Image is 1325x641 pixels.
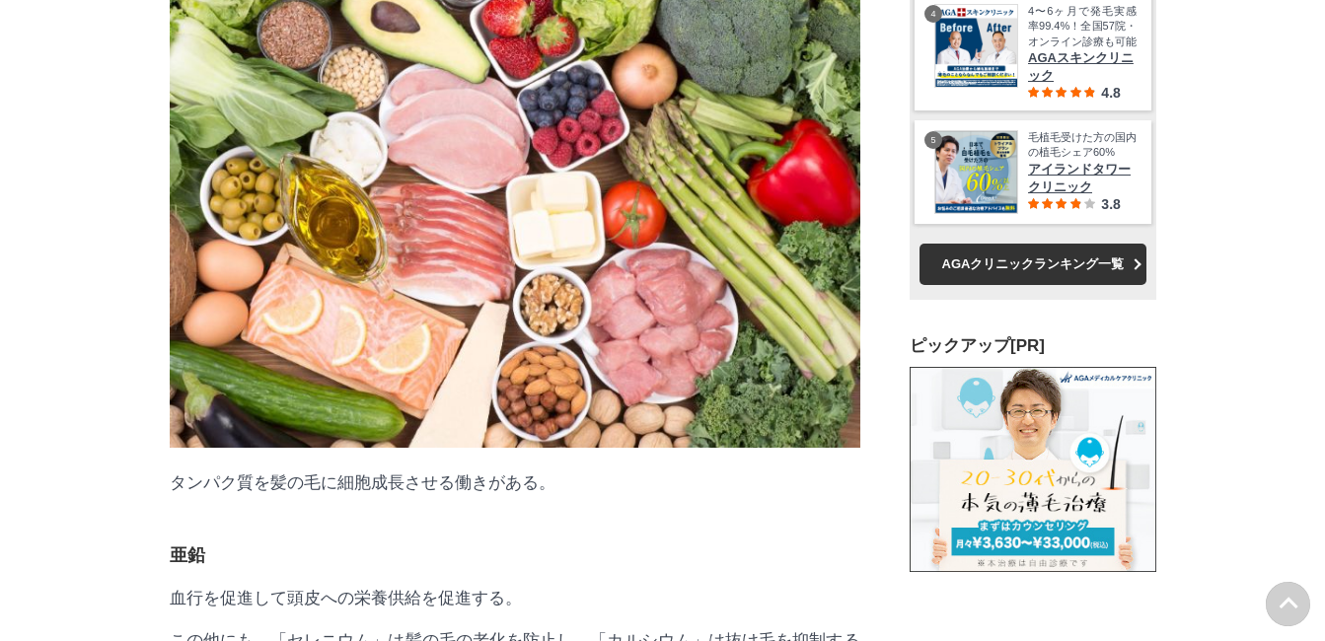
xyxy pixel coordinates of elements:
[935,4,1017,86] img: AGAスキンクリニック
[1028,160,1137,195] span: アイランドタワークリニック
[170,587,860,609] p: 血行を促進して頭皮への栄養供給を促進する。
[1028,129,1137,160] span: 毛植毛受けた方の国内の植毛シェア60%
[1101,195,1120,211] span: 3.8
[1266,582,1310,626] img: PAGE UP
[910,334,1156,357] h3: ピックアップ[PR]
[170,471,860,494] p: タンパク質を髪の毛に細胞成長させる働きがある。
[934,129,1137,213] a: アイランドタワークリニック 毛植毛受けた方の国内の植毛シェア60% アイランドタワークリニック 3.8
[910,367,1156,572] img: AGAメディカルケアクリニック
[170,545,205,565] span: 亜鉛
[1028,48,1137,84] span: AGAスキンクリニック
[935,130,1017,212] img: アイランドタワークリニック
[1101,84,1120,100] span: 4.8
[934,3,1137,100] a: AGAスキンクリニック 4〜6ヶ月で発毛実感率99.4%！全国57院・オンライン診療も可能 AGAスキンクリニック 4.8
[920,243,1146,284] a: AGAクリニックランキング一覧
[1028,3,1137,48] span: 4〜6ヶ月で発毛実感率99.4%！全国57院・オンライン診療も可能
